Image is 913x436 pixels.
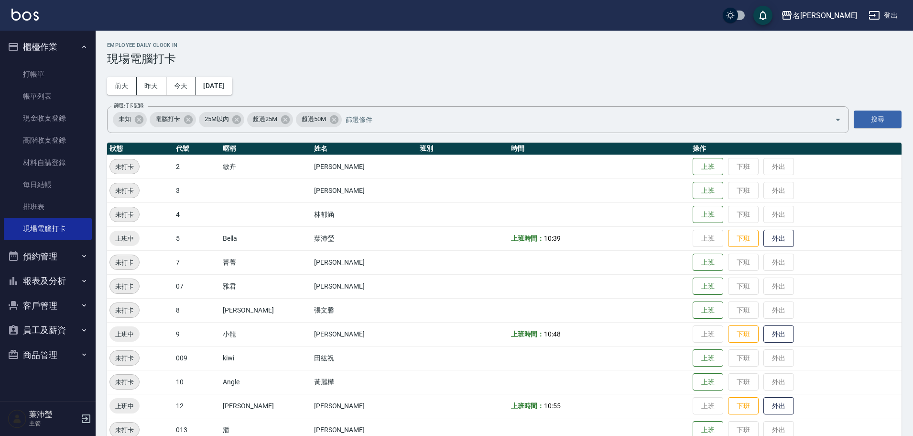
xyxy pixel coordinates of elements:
[220,322,311,346] td: 小龍
[199,112,245,127] div: 25M以內
[312,346,418,370] td: 田紘祝
[693,182,723,200] button: 上班
[220,226,311,250] td: Bella
[8,409,27,428] img: Person
[312,274,418,298] td: [PERSON_NAME]
[174,322,221,346] td: 9
[4,152,92,174] a: 材料自購登錄
[150,112,196,127] div: 電腦打卡
[728,397,759,415] button: 下班
[220,298,311,322] td: [PERSON_NAME]
[312,250,418,274] td: [PERSON_NAME]
[4,107,92,129] a: 現金收支登錄
[174,143,221,155] th: 代號
[511,235,544,242] b: 上班時間：
[830,112,846,127] button: Open
[777,6,861,25] button: 名[PERSON_NAME]
[693,302,723,319] button: 上班
[174,250,221,274] td: 7
[4,85,92,107] a: 帳單列表
[544,330,561,338] span: 10:48
[174,226,221,250] td: 5
[763,325,794,343] button: 外出
[312,155,418,179] td: [PERSON_NAME]
[247,114,283,124] span: 超過25M
[11,9,39,21] img: Logo
[693,373,723,391] button: 上班
[4,218,92,240] a: 現場電腦打卡
[4,268,92,293] button: 報表及分析
[220,155,311,179] td: 敏卉
[865,7,902,24] button: 登出
[110,281,139,291] span: 未打卡
[312,322,418,346] td: [PERSON_NAME]
[220,394,311,418] td: [PERSON_NAME]
[166,77,196,95] button: 今天
[854,111,902,128] button: 搜尋
[110,162,139,172] span: 未打卡
[114,102,144,109] label: 篩選打卡記錄
[753,6,772,25] button: save
[174,274,221,298] td: 07
[312,370,418,394] td: 黃麗樺
[110,210,139,220] span: 未打卡
[110,377,139,387] span: 未打卡
[693,206,723,224] button: 上班
[174,346,221,370] td: 009
[107,77,137,95] button: 前天
[511,330,544,338] b: 上班時間：
[296,114,332,124] span: 超過50M
[728,230,759,247] button: 下班
[107,143,174,155] th: 狀態
[174,394,221,418] td: 12
[174,202,221,226] td: 4
[544,235,561,242] span: 10:39
[728,325,759,343] button: 下班
[113,112,147,127] div: 未知
[693,254,723,271] button: 上班
[196,77,232,95] button: [DATE]
[109,329,140,339] span: 上班中
[4,293,92,318] button: 客戶管理
[693,349,723,367] button: 上班
[110,186,139,196] span: 未打卡
[312,202,418,226] td: 林郁涵
[4,244,92,269] button: 預約管理
[693,278,723,295] button: 上班
[511,402,544,410] b: 上班時間：
[247,112,293,127] div: 超過25M
[174,370,221,394] td: 10
[220,143,311,155] th: 暱稱
[110,425,139,435] span: 未打卡
[4,196,92,218] a: 排班表
[4,34,92,59] button: 櫃檯作業
[150,114,186,124] span: 電腦打卡
[220,346,311,370] td: kiwi
[544,402,561,410] span: 10:55
[4,343,92,368] button: 商品管理
[4,174,92,196] a: 每日結帳
[763,397,794,415] button: 外出
[690,143,902,155] th: 操作
[4,318,92,343] button: 員工及薪資
[4,63,92,85] a: 打帳單
[312,394,418,418] td: [PERSON_NAME]
[343,111,818,128] input: 篩選條件
[110,305,139,315] span: 未打卡
[199,114,235,124] span: 25M以內
[312,179,418,202] td: [PERSON_NAME]
[312,226,418,250] td: 葉沛瑩
[417,143,508,155] th: 班別
[220,370,311,394] td: Angle
[29,410,78,419] h5: 葉沛瑩
[107,52,902,66] h3: 現場電腦打卡
[29,419,78,428] p: 主管
[113,114,137,124] span: 未知
[110,257,139,268] span: 未打卡
[4,129,92,151] a: 高階收支登錄
[174,298,221,322] td: 8
[109,234,140,244] span: 上班中
[509,143,691,155] th: 時間
[763,230,794,247] button: 外出
[693,158,723,176] button: 上班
